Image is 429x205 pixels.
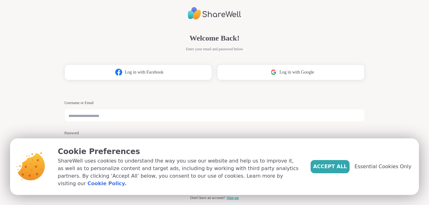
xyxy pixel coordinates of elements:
[64,130,365,136] h3: Password
[355,163,411,170] span: Essential Cookies Only
[58,157,301,187] p: ShareWell uses cookies to understand the way you use our website and help us to improve it, as we...
[87,180,126,187] a: Cookie Policy.
[311,160,350,173] button: Accept All
[64,100,365,106] h3: Username or Email
[121,69,167,75] span: Log in with Facebook
[230,195,246,201] a: Sign up
[313,163,347,170] span: Accept All
[109,66,121,78] img: ShareWell Logomark
[188,4,241,22] img: ShareWell Logo
[217,64,365,80] button: Log in with Google
[178,46,251,52] span: Enter your email and password below
[185,32,245,44] span: Welcome Back!
[265,66,277,78] img: ShareWell Logomark
[277,69,317,75] span: Log in with Google
[64,64,212,80] button: Log in with Facebook
[58,146,301,157] p: Cookie Preferences
[183,195,229,201] span: Don't have an account?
